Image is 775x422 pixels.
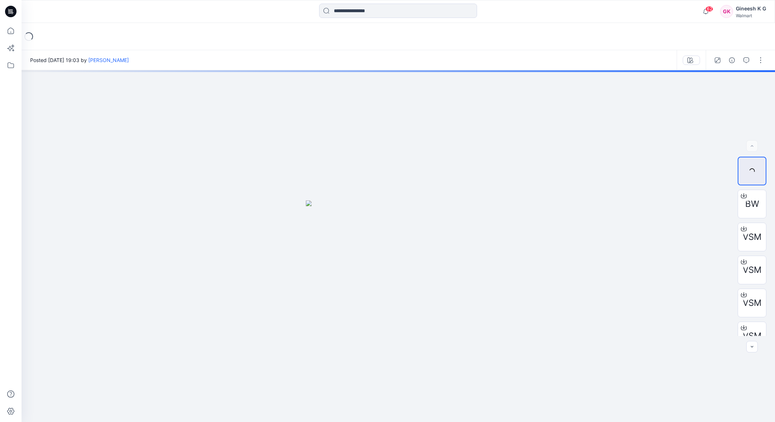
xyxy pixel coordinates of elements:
[705,6,713,12] span: 62
[745,198,759,210] span: BW
[726,54,738,66] button: Details
[743,231,761,243] span: VSM
[306,200,491,422] img: eyJhbGciOiJIUzI1NiIsImtpZCI6IjAiLCJzbHQiOiJzZXMiLCJ0eXAiOiJKV1QifQ.eyJkYXRhIjp7InR5cGUiOiJzdG9yYW...
[30,56,129,64] span: Posted [DATE] 19:03 by
[720,5,733,18] div: GK
[736,13,766,18] div: Walmart
[743,297,761,309] span: VSM
[743,329,761,342] span: VSM
[736,4,766,13] div: Gineesh K G
[743,264,761,276] span: VSM
[88,57,129,63] a: [PERSON_NAME]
